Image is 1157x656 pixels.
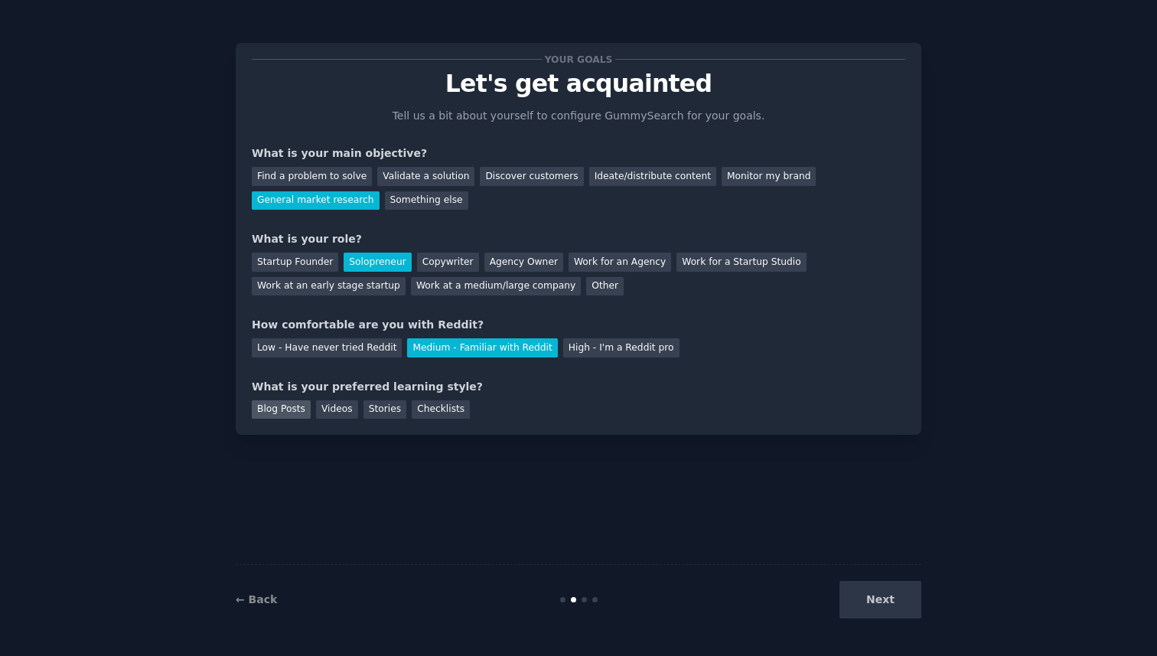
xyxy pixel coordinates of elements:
[252,379,905,395] div: What is your preferred learning style?
[236,593,277,605] a: ← Back
[252,191,380,211] div: General market research
[386,108,771,124] p: Tell us a bit about yourself to configure GummySearch for your goals.
[411,277,581,296] div: Work at a medium/large company
[363,400,406,419] div: Stories
[252,338,402,357] div: Low - Have never tried Reddit
[252,400,311,419] div: Blog Posts
[586,277,624,296] div: Other
[542,51,615,67] span: Your goals
[676,253,806,272] div: Work for a Startup Studio
[316,400,358,419] div: Videos
[417,253,479,272] div: Copywriter
[385,191,468,211] div: Something else
[252,167,372,186] div: Find a problem to solve
[377,167,474,186] div: Validate a solution
[407,338,557,357] div: Medium - Familiar with Reddit
[252,145,905,162] div: What is your main objective?
[252,317,905,333] div: How comfortable are you with Reddit?
[252,253,338,272] div: Startup Founder
[412,400,470,419] div: Checklists
[252,277,406,296] div: Work at an early stage startup
[569,253,671,272] div: Work for an Agency
[252,231,905,247] div: What is your role?
[480,167,583,186] div: Discover customers
[344,253,411,272] div: Solopreneur
[563,338,680,357] div: High - I'm a Reddit pro
[252,70,905,97] p: Let's get acquainted
[722,167,816,186] div: Monitor my brand
[484,253,563,272] div: Agency Owner
[589,167,716,186] div: Ideate/distribute content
